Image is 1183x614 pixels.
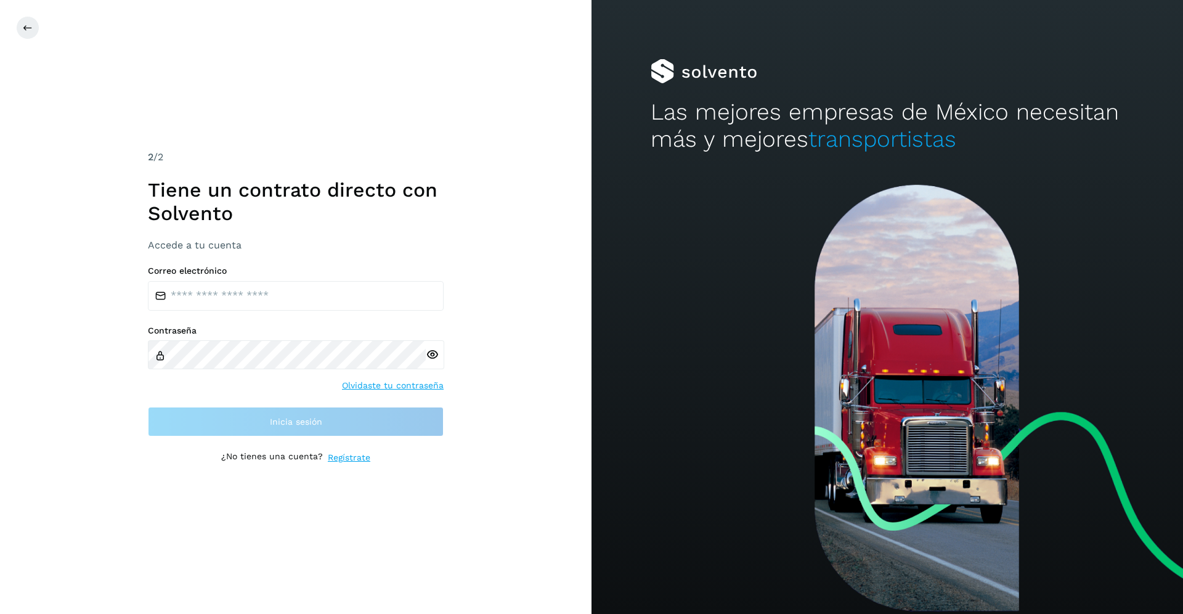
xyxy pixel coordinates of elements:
[221,451,323,464] p: ¿No tienes una cuenta?
[342,379,444,392] a: Olvidaste tu contraseña
[651,99,1124,153] h2: Las mejores empresas de México necesitan más y mejores
[808,126,956,152] span: transportistas
[148,239,444,251] h3: Accede a tu cuenta
[148,266,444,276] label: Correo electrónico
[148,407,444,436] button: Inicia sesión
[328,451,370,464] a: Regístrate
[148,150,444,165] div: /2
[148,151,153,163] span: 2
[148,325,444,336] label: Contraseña
[270,417,322,426] span: Inicia sesión
[148,178,444,226] h1: Tiene un contrato directo con Solvento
